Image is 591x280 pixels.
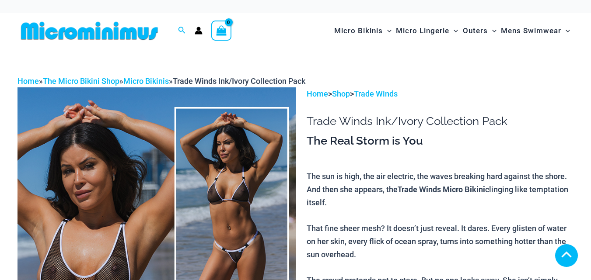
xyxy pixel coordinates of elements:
h1: Trade Winds Ink/Ivory Collection Pack [307,114,574,128]
a: Mens SwimwearMenu ToggleMenu Toggle [499,17,572,44]
p: > > [307,87,574,100]
span: Micro Lingerie [396,20,449,42]
a: Micro BikinisMenu ToggleMenu Toggle [332,17,394,44]
a: Micro Bikinis [123,76,169,86]
a: Home [17,76,39,86]
a: OutersMenu ToggleMenu Toggle [461,17,499,44]
span: Menu Toggle [561,20,570,42]
a: Search icon link [178,25,186,36]
a: Account icon link [195,27,203,35]
img: MM SHOP LOGO FLAT [17,21,161,41]
a: Trade Winds [354,89,398,98]
span: Outers [463,20,488,42]
span: Menu Toggle [383,20,392,42]
a: The Micro Bikini Shop [43,76,119,86]
a: Home [307,89,328,98]
span: Menu Toggle [488,20,497,42]
a: View Shopping Cart, empty [211,21,231,41]
b: Trade Winds Micro Bikini [398,184,485,194]
span: » » » [17,76,305,86]
a: Shop [332,89,350,98]
span: Mens Swimwear [501,20,561,42]
h3: The Real Storm is You [307,134,574,149]
nav: Site Navigation [331,16,574,45]
span: Micro Bikinis [334,20,383,42]
span: Menu Toggle [449,20,458,42]
a: Micro LingerieMenu ToggleMenu Toggle [394,17,460,44]
span: Trade Winds Ink/Ivory Collection Pack [173,76,305,86]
